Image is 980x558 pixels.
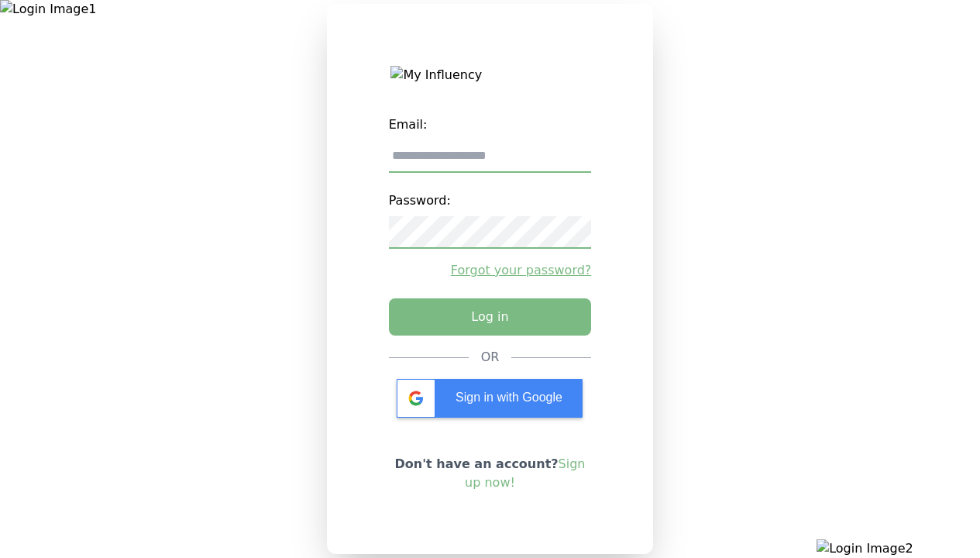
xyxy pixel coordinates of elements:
[389,261,592,280] a: Forgot your password?
[397,379,583,418] div: Sign in with Google
[390,66,589,84] img: My Influency
[481,348,500,367] div: OR
[389,109,592,140] label: Email:
[456,391,562,404] span: Sign in with Google
[817,539,980,558] img: Login Image2
[389,298,592,336] button: Log in
[389,455,592,492] p: Don't have an account?
[389,185,592,216] label: Password:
